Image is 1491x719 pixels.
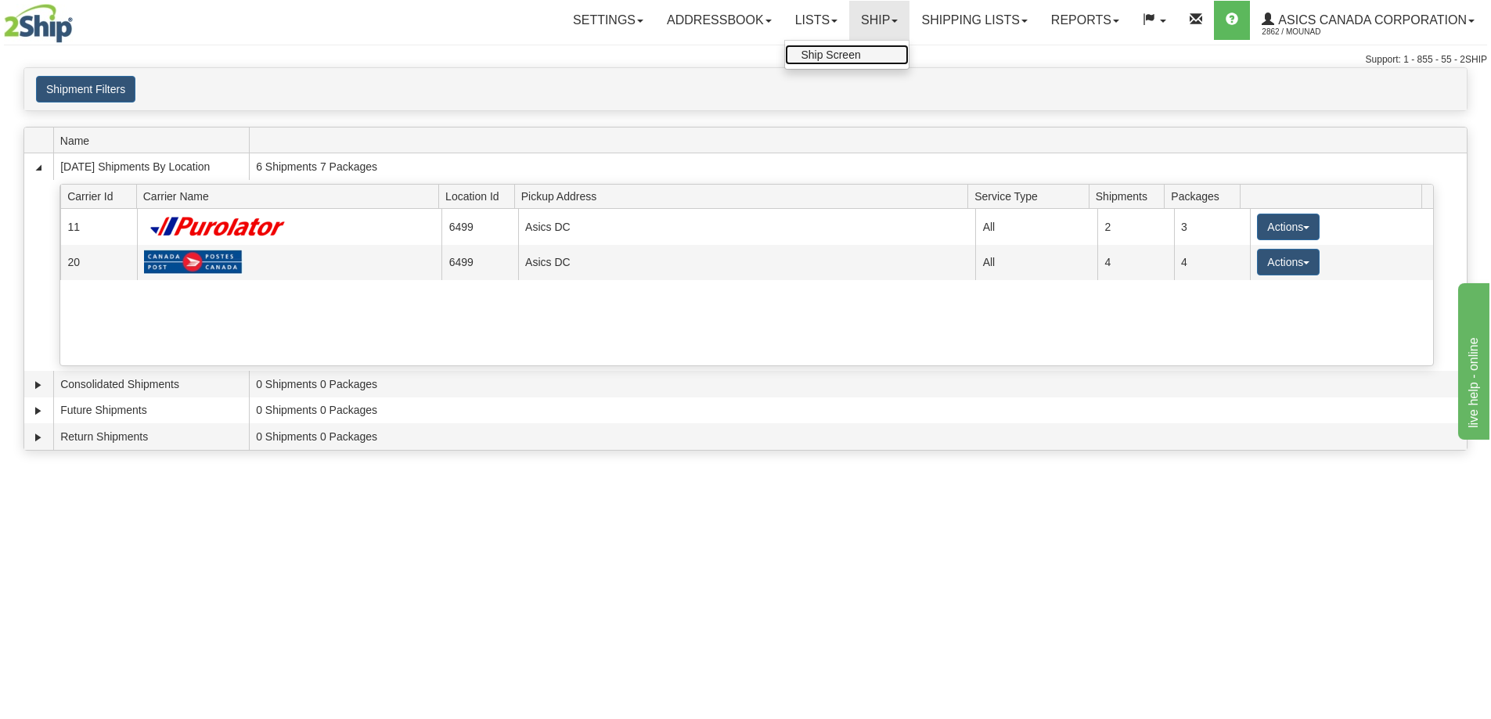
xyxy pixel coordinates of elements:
div: Support: 1 - 855 - 55 - 2SHIP [4,53,1487,67]
img: logo2862.jpg [4,4,73,43]
td: 20 [60,245,136,280]
td: All [975,245,1097,280]
span: Name [60,128,249,153]
td: 4 [1097,245,1173,280]
button: Actions [1257,249,1320,275]
img: Canada Post [144,250,243,275]
td: [DATE] Shipments By Location [53,153,249,180]
a: Expand [31,403,46,419]
td: 4 [1174,245,1250,280]
td: Return Shipments [53,423,249,450]
td: Asics DC [518,209,976,244]
a: ASICS CANADA CORPORATION 2862 / MounaD [1250,1,1486,40]
td: Consolidated Shipments [53,371,249,397]
td: Future Shipments [53,397,249,424]
td: 6499 [441,245,517,280]
td: 0 Shipments 0 Packages [249,423,1467,450]
span: ASICS CANADA CORPORATION [1274,13,1467,27]
span: Pickup Address [521,184,968,208]
span: Packages [1171,184,1240,208]
td: 6 Shipments 7 Packages [249,153,1467,180]
a: Reports [1039,1,1131,40]
a: Collapse [31,160,46,175]
a: Shipping lists [909,1,1039,40]
a: Expand [31,377,46,393]
span: Carrier Id [67,184,136,208]
td: 0 Shipments 0 Packages [249,397,1467,424]
span: 2862 / MounaD [1262,24,1379,40]
a: Expand [31,430,46,445]
td: Asics DC [518,245,976,280]
td: All [975,209,1097,244]
td: 2 [1097,209,1173,244]
a: Ship Screen [785,45,909,65]
td: 0 Shipments 0 Packages [249,371,1467,397]
span: Ship Screen [801,49,860,61]
button: Shipment Filters [36,76,135,102]
iframe: chat widget [1455,279,1489,439]
div: live help - online [12,9,145,28]
a: Settings [561,1,655,40]
td: 3 [1174,209,1250,244]
span: Shipments [1096,184,1165,208]
a: Lists [783,1,849,40]
img: Purolator [144,216,292,237]
span: Carrier Name [143,184,439,208]
a: Addressbook [655,1,783,40]
td: 6499 [441,209,517,244]
span: Location Id [445,184,514,208]
a: Ship [849,1,909,40]
button: Actions [1257,214,1320,240]
td: 11 [60,209,136,244]
span: Service Type [974,184,1089,208]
